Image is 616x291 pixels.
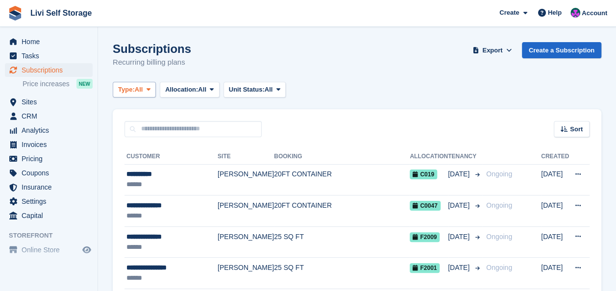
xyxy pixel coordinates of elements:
span: All [198,85,206,95]
th: Booking [274,149,410,165]
button: Type: All [113,82,156,98]
span: Ongoing [486,233,512,241]
td: [DATE] [541,195,569,227]
p: Recurring billing plans [113,57,191,68]
td: [DATE] [541,164,569,195]
a: Livi Self Storage [26,5,96,21]
th: Customer [124,149,218,165]
span: Invoices [22,138,80,151]
a: menu [5,109,93,123]
td: [DATE] [541,258,569,289]
td: [PERSON_NAME] [218,258,274,289]
span: Storefront [9,231,98,241]
span: Account [582,8,607,18]
span: All [265,85,273,95]
span: Type: [118,85,135,95]
span: Help [548,8,562,18]
a: menu [5,166,93,180]
a: menu [5,209,93,222]
span: Ongoing [486,170,512,178]
button: Unit Status: All [223,82,286,98]
span: C019 [410,170,437,179]
span: Unit Status: [229,85,265,95]
img: Graham Cameron [570,8,580,18]
th: Site [218,149,274,165]
td: 20FT CONTAINER [274,164,410,195]
span: Create [499,8,519,18]
span: Allocation: [165,85,198,95]
a: menu [5,243,93,257]
span: Ongoing [486,264,512,271]
a: menu [5,63,93,77]
a: menu [5,123,93,137]
a: Price increases NEW [23,78,93,89]
h1: Subscriptions [113,42,191,55]
span: Tasks [22,49,80,63]
a: menu [5,152,93,166]
span: F2001 [410,263,440,273]
a: menu [5,138,93,151]
span: Insurance [22,180,80,194]
span: Sort [570,124,583,134]
a: menu [5,35,93,48]
span: Export [482,46,502,55]
a: menu [5,180,93,194]
td: 20FT CONTAINER [274,195,410,227]
img: stora-icon-8386f47178a22dfd0bd8f6a31ec36ba5ce8667c1dd55bd0f319d3a0aa187defe.svg [8,6,23,21]
span: Online Store [22,243,80,257]
th: Created [541,149,569,165]
th: Allocation [410,149,448,165]
span: [DATE] [448,169,471,179]
span: CRM [22,109,80,123]
a: menu [5,95,93,109]
a: menu [5,194,93,208]
span: Analytics [22,123,80,137]
span: Sites [22,95,80,109]
span: C0047 [410,201,440,211]
span: Home [22,35,80,48]
td: [DATE] [541,226,569,258]
button: Export [471,42,514,58]
td: 25 SQ FT [274,258,410,289]
span: Coupons [22,166,80,180]
span: Settings [22,194,80,208]
span: [DATE] [448,200,471,211]
span: Capital [22,209,80,222]
a: menu [5,49,93,63]
th: Tenancy [448,149,482,165]
div: NEW [76,79,93,89]
td: [PERSON_NAME] [218,226,274,258]
span: F2009 [410,232,440,242]
td: 25 SQ FT [274,226,410,258]
span: Price increases [23,79,70,89]
td: [PERSON_NAME] [218,164,274,195]
a: Preview store [81,244,93,256]
span: [DATE] [448,232,471,242]
span: Ongoing [486,201,512,209]
span: [DATE] [448,263,471,273]
span: Pricing [22,152,80,166]
button: Allocation: All [160,82,220,98]
span: Subscriptions [22,63,80,77]
td: [PERSON_NAME] [218,195,274,227]
a: Create a Subscription [522,42,601,58]
span: All [135,85,143,95]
